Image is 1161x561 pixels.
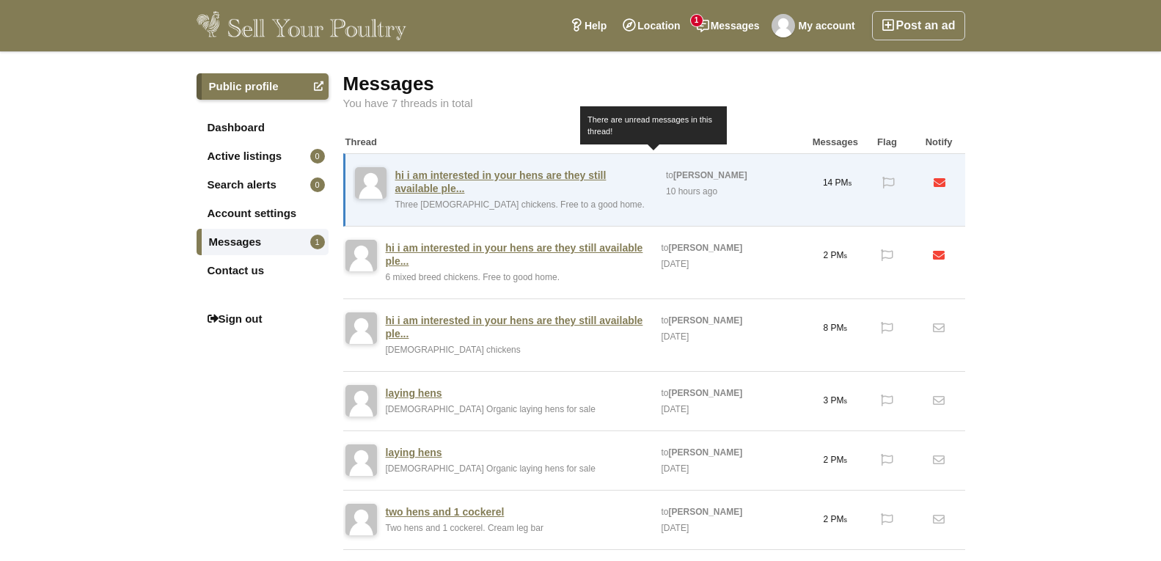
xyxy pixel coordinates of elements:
strong: [PERSON_NAME] [673,170,747,180]
a: 6 mixed breed chickens. Free to good home. [386,272,560,282]
img: default-user-image.png [345,385,377,417]
div: 14 PM [812,161,863,205]
div: [DATE] [660,461,691,477]
div: 3 PM [810,379,862,422]
a: laying hens [386,386,442,400]
a: to[PERSON_NAME] [662,388,743,398]
div: [DATE] [660,256,691,272]
span: s [844,325,848,332]
a: Account settings [197,200,329,227]
span: s [844,397,848,405]
a: Three [DEMOGRAPHIC_DATA] chickens. Free to a good home. [395,199,645,210]
a: Help [562,11,615,40]
div: Flag [861,131,913,153]
span: s [844,516,848,524]
a: to[PERSON_NAME] [662,507,743,517]
a: Public profile [197,73,329,100]
strong: [PERSON_NAME] [669,243,743,253]
a: Active listings0 [197,143,329,169]
span: 0 [310,177,325,192]
div: 2 PM [810,498,862,541]
div: You have 7 threads in total [343,98,965,109]
div: [DATE] [660,520,691,536]
div: 8 PM [810,307,862,350]
img: Sell Your Poultry [197,11,407,40]
a: [DEMOGRAPHIC_DATA] chickens [386,345,521,355]
a: Two hens and 1 cockerel. Cream leg bar [386,523,543,533]
img: default-user-image.png [345,444,377,476]
a: to[PERSON_NAME] [662,315,743,326]
strong: [PERSON_NAME] [669,388,743,398]
span: 1 [691,15,703,26]
a: hi i am interested in your hens are they still available ple... [395,169,652,195]
div: 10 hours ago [664,183,719,199]
img: default-user-image.png [355,167,387,199]
div: There are unread messages in this thread! [580,106,727,144]
a: Contact us [197,257,329,284]
div: [DATE] [660,329,691,345]
div: 2 PM [810,234,862,277]
span: 0 [310,149,325,164]
a: Search alerts0 [197,172,329,198]
div: Notify [913,131,965,153]
img: default-user-image.png [345,312,377,344]
a: Messages1 [197,229,329,255]
img: jawed ahmed [772,14,795,37]
a: to[PERSON_NAME] [666,170,747,180]
div: 2 PM [810,439,862,482]
div: [DATE] [660,401,691,417]
strong: [PERSON_NAME] [669,315,743,326]
a: to[PERSON_NAME] [662,447,743,458]
a: Dashboard [197,114,329,141]
a: hi i am interested in your hens are they still available ple... [386,314,647,340]
a: Location [615,11,688,40]
a: Post an ad [872,11,965,40]
span: s [844,457,848,464]
a: My account [768,11,863,40]
div: Messages [343,73,965,94]
img: default-user-image.png [345,504,377,535]
span: s [844,252,848,260]
strong: Thread [345,136,377,147]
span: 1 [310,235,325,249]
strong: [PERSON_NAME] [669,447,743,458]
a: [DEMOGRAPHIC_DATA] Organic laying hens for sale [386,404,596,414]
div: Messages [810,131,862,153]
a: laying hens [386,446,442,459]
a: hi i am interested in your hens are they still available ple... [386,241,647,268]
a: Messages1 [689,11,768,40]
a: Sign out [197,306,329,332]
span: s [849,180,852,187]
a: two hens and 1 cockerel [386,505,505,518]
img: default-user-image.png [345,240,377,271]
strong: [PERSON_NAME] [669,507,743,517]
a: [DEMOGRAPHIC_DATA] Organic laying hens for sale [386,463,596,474]
a: to[PERSON_NAME] [662,243,743,253]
